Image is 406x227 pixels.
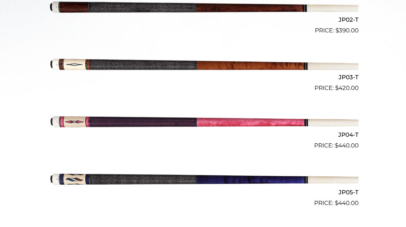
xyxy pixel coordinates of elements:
img: JP03-T [47,38,359,90]
a: JP03-T $420.00 [47,38,359,93]
span: $ [335,85,339,92]
bdi: 420.00 [335,85,359,92]
a: JP04-T $440.00 [47,96,359,150]
img: JP05-T [47,153,359,205]
bdi: 390.00 [335,27,359,34]
span: $ [335,200,338,207]
span: $ [335,27,339,34]
a: JP05-T $440.00 [47,153,359,208]
span: $ [335,142,338,149]
img: JP04-T [47,96,359,147]
bdi: 440.00 [335,200,359,207]
bdi: 440.00 [335,142,359,149]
